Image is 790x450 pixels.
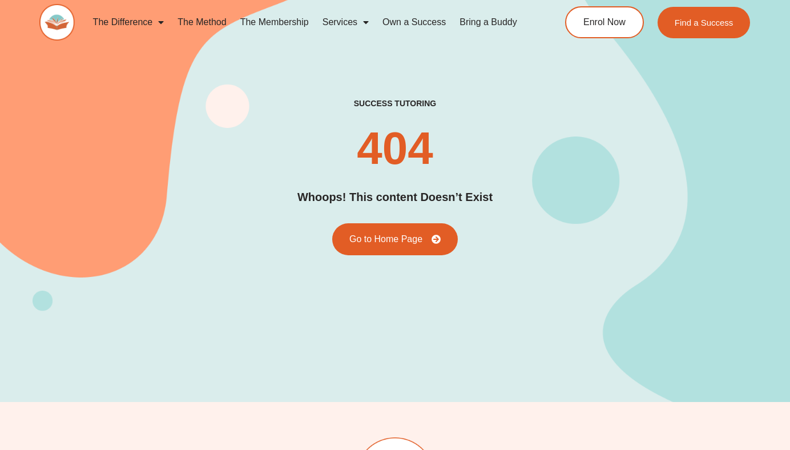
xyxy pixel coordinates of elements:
a: Go to Home Page [332,223,458,255]
h2: Whoops! This content Doesn’t Exist [297,188,493,206]
a: Enrol Now [565,6,644,38]
nav: Menu [86,9,525,35]
span: Enrol Now [583,18,626,27]
h2: 404 [357,126,433,171]
span: Go to Home Page [349,235,422,244]
a: The Membership [233,9,316,35]
a: Bring a Buddy [453,9,524,35]
a: Find a Success [658,7,751,38]
a: The Method [171,9,233,35]
span: Find a Success [675,18,733,27]
h2: success tutoring [354,98,436,109]
a: The Difference [86,9,171,35]
a: Services [316,9,376,35]
a: Own a Success [376,9,453,35]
